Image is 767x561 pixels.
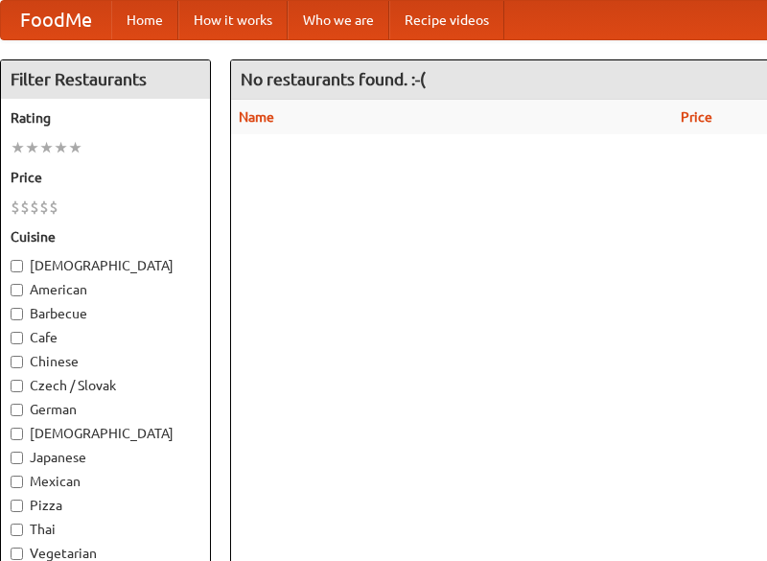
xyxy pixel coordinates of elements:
li: ★ [11,137,25,158]
li: ★ [25,137,39,158]
a: Who we are [288,1,389,39]
a: FoodMe [1,1,111,39]
li: $ [30,197,39,218]
li: $ [39,197,49,218]
a: Name [239,109,274,125]
label: German [11,400,200,419]
a: Recipe videos [389,1,504,39]
label: [DEMOGRAPHIC_DATA] [11,424,200,443]
input: Chinese [11,356,23,368]
input: Cafe [11,332,23,344]
input: Pizza [11,500,23,512]
label: [DEMOGRAPHIC_DATA] [11,256,200,275]
label: Japanese [11,448,200,467]
input: Vegetarian [11,548,23,560]
li: $ [20,197,30,218]
label: Pizza [11,496,200,515]
input: Thai [11,524,23,536]
input: American [11,284,23,296]
input: Barbecue [11,308,23,320]
li: $ [11,197,20,218]
a: How it works [178,1,288,39]
li: ★ [54,137,68,158]
li: ★ [39,137,54,158]
li: $ [49,197,58,218]
input: German [11,404,23,416]
li: ★ [68,137,82,158]
label: American [11,280,200,299]
input: Mexican [11,476,23,488]
input: [DEMOGRAPHIC_DATA] [11,428,23,440]
label: Cafe [11,328,200,347]
a: Home [111,1,178,39]
label: Barbecue [11,304,200,323]
h4: Filter Restaurants [1,60,210,99]
input: Japanese [11,452,23,464]
label: Chinese [11,352,200,371]
h5: Price [11,168,200,187]
label: Thai [11,520,200,539]
a: Price [681,109,712,125]
input: [DEMOGRAPHIC_DATA] [11,260,23,272]
input: Czech / Slovak [11,380,23,392]
ng-pluralize: No restaurants found. :-( [241,70,426,88]
label: Czech / Slovak [11,376,200,395]
h5: Cuisine [11,227,200,246]
h5: Rating [11,108,200,128]
label: Mexican [11,472,200,491]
